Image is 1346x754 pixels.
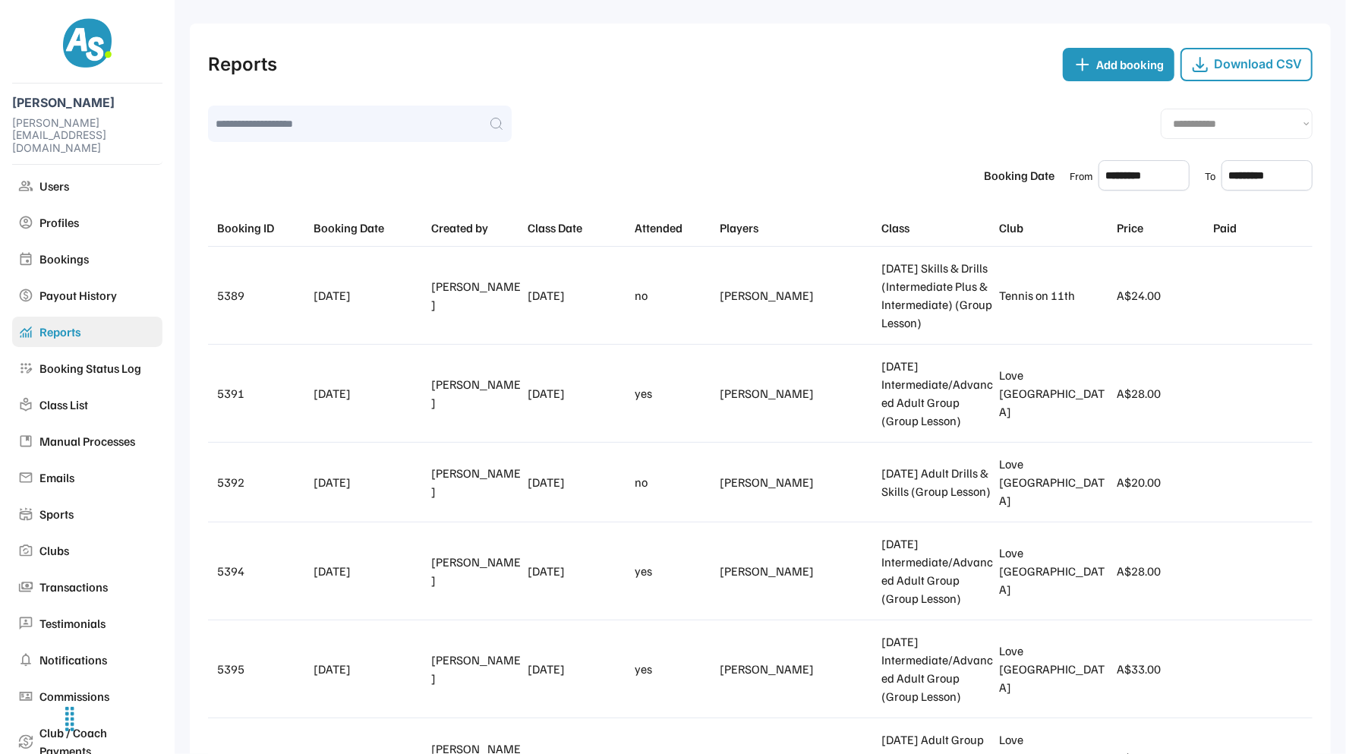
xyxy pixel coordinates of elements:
div: Class Date [528,219,629,237]
img: 3p_24dp_909090_FILL0_wght400_GRAD0_opsz24.svg [18,616,33,631]
div: Download CSV [1214,57,1302,71]
div: From [1070,168,1092,184]
div: [PERSON_NAME] [431,553,522,589]
div: [DATE] [528,473,629,491]
img: party_mode_24dp_909090_FILL0_wght400_GRAD0_opsz24.svg [18,543,33,558]
div: [PERSON_NAME] [720,473,875,491]
div: [DATE] Skills & Drills (Intermediate Plus & Intermediate) (Group Lesson) [881,259,993,332]
div: Reports [39,323,156,341]
div: [DATE] [528,286,629,304]
div: Love [GEOGRAPHIC_DATA] [999,544,1111,598]
div: 5395 [217,660,307,678]
div: [PERSON_NAME] [720,286,875,304]
div: Attended [635,219,714,237]
div: Reports [208,51,277,78]
div: [DATE] [528,562,629,580]
img: group_24dp_909090_FILL0_wght400_GRAD0_opsz24.svg [18,178,33,194]
img: account_circle_24dp_909090_FILL0_wght400_GRAD0_opsz24.svg [18,215,33,230]
div: Booking Status Log [39,359,156,377]
div: [DATE] Intermediate/Advanced Adult Group (Group Lesson) [881,633,993,705]
div: 5392 [217,473,307,491]
img: app_registration_24dp_909090_FILL0_wght400_GRAD0_opsz24.svg [18,361,33,376]
div: Profiles [39,213,156,232]
div: To [1205,168,1215,184]
div: [PERSON_NAME][EMAIL_ADDRESS][DOMAIN_NAME] [12,117,162,155]
div: Club [999,219,1111,237]
div: A$28.00 [1117,384,1208,402]
div: Price [1117,219,1208,237]
div: Booking Date [984,166,1054,185]
div: yes [635,384,714,402]
div: Bookings [39,250,156,268]
div: [PERSON_NAME] [720,562,875,580]
div: 5391 [217,384,307,402]
img: stadium_24dp_909090_FILL0_wght400_GRAD0_opsz24.svg [18,506,33,522]
img: monitoring_24dp_2596BE_FILL0_wght400_GRAD0_opsz24.svg [18,324,33,339]
div: no [635,473,714,491]
div: [PERSON_NAME] [431,464,522,500]
div: no [635,286,714,304]
img: local_library_24dp_909090_FILL0_wght400_GRAD0_opsz24.svg [18,397,33,412]
div: Players [720,219,875,237]
div: Tennis on 11th [999,286,1111,304]
div: [DATE] [528,660,629,678]
div: Class List [39,396,156,414]
div: [DATE] [528,384,629,402]
div: Booking Date [314,219,425,237]
img: developer_guide_24dp_909090_FILL0_wght400_GRAD0_opsz24.svg [18,434,33,449]
div: [PERSON_NAME] [431,277,522,314]
div: Commissions [39,687,156,705]
div: Manual Processes [39,432,156,450]
div: [PERSON_NAME] [431,375,522,412]
div: yes [635,660,714,678]
img: payments_24dp_909090_FILL0_wght400_GRAD0_opsz24.svg [18,579,33,595]
div: [DATE] [314,473,425,491]
div: [PERSON_NAME] [12,96,162,110]
div: Payout History [39,286,156,304]
div: [DATE] Intermediate/Advanced Adult Group (Group Lesson) [881,357,993,430]
div: [PERSON_NAME] [431,651,522,687]
div: Paid [1213,219,1303,237]
div: Testimonials [39,614,156,633]
div: Notifications [39,651,156,669]
div: [DATE] [314,660,425,678]
div: [DATE] [314,384,425,402]
div: Created by [431,219,522,237]
div: [DATE] Adult Drills & Skills (Group Lesson) [881,464,993,500]
div: 5389 [217,286,307,304]
div: Love [GEOGRAPHIC_DATA] [999,455,1111,510]
div: A$28.00 [1117,562,1208,580]
div: [DATE] [314,562,425,580]
div: Clubs [39,541,156,560]
div: [DATE] [314,286,425,304]
div: [DATE] Intermediate/Advanced Adult Group (Group Lesson) [881,535,993,607]
div: Transactions [39,578,156,596]
div: Class [881,219,993,237]
div: Love [GEOGRAPHIC_DATA] [999,366,1111,421]
div: yes [635,562,714,580]
div: Emails [39,468,156,487]
div: Sports [39,505,156,523]
div: A$24.00 [1117,286,1208,304]
div: Users [39,177,156,195]
div: Love [GEOGRAPHIC_DATA] [999,642,1111,696]
div: A$33.00 [1117,660,1208,678]
div: Booking ID [217,219,307,237]
div: [PERSON_NAME] [720,384,875,402]
div: Add booking [1096,55,1164,74]
div: A$20.00 [1117,473,1208,491]
img: event_24dp_909090_FILL0_wght400_GRAD0_opsz24.svg [18,251,33,267]
img: mail_24dp_909090_FILL0_wght400_GRAD0_opsz24.svg [18,470,33,485]
img: AS-100x100%402x.png [63,18,112,68]
div: 5394 [217,562,307,580]
img: notifications_24dp_909090_FILL0_wght400_GRAD0_opsz24.svg [18,652,33,667]
div: [PERSON_NAME] [720,660,875,678]
img: paid_24dp_909090_FILL0_wght400_GRAD0_opsz24.svg [18,288,33,303]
